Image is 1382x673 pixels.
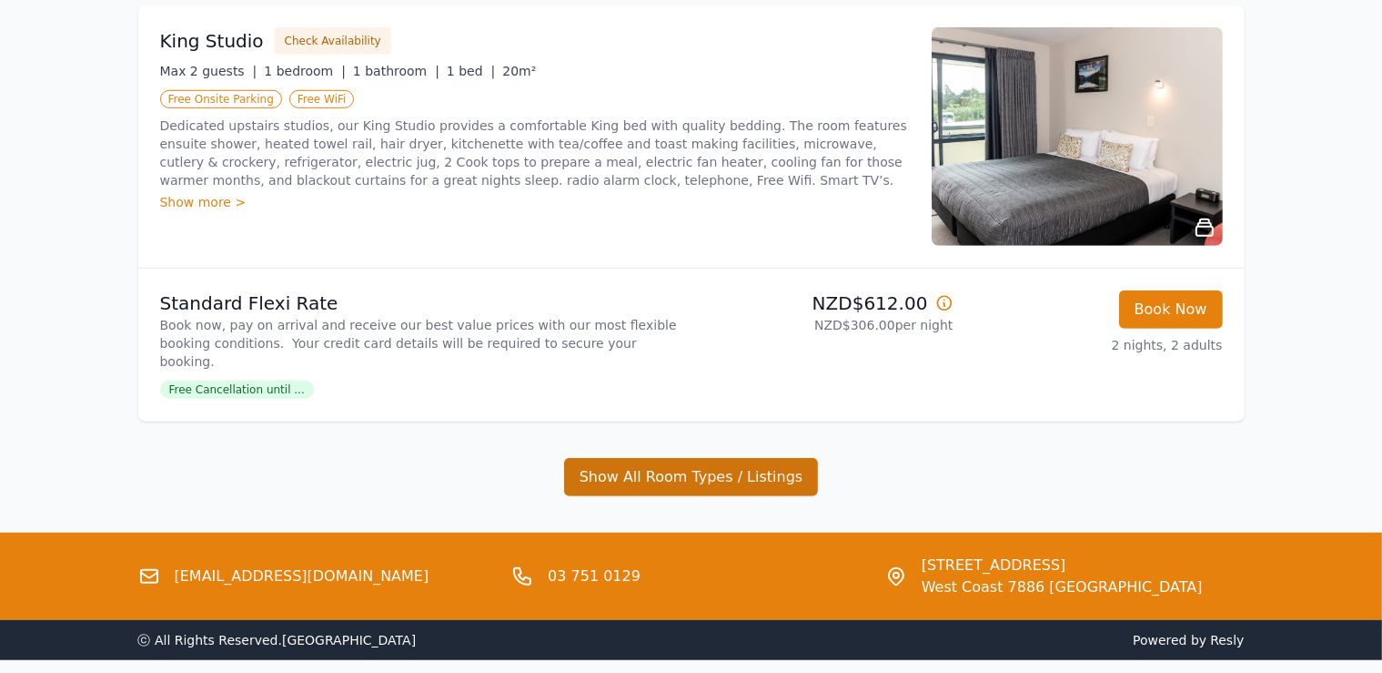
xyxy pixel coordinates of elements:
[699,291,953,316] p: NZD$612.00
[160,90,282,108] span: Free Onsite Parking
[548,566,641,587] a: 03 751 0129
[699,631,1245,649] span: Powered by
[564,458,819,496] button: Show All Room Types / Listings
[160,291,684,316] p: Standard Flexi Rate
[353,64,439,78] span: 1 bathroom |
[160,381,314,399] span: Free Cancellation until ...
[968,336,1223,354] p: 2 nights, 2 adults
[275,27,391,55] button: Check Availability
[264,64,346,78] span: 1 bedroom |
[1210,633,1244,648] a: Resly
[1119,291,1223,329] button: Book Now
[138,633,417,648] span: ⓒ All Rights Reserved. [GEOGRAPHIC_DATA]
[175,566,429,587] a: [EMAIL_ADDRESS][DOMAIN_NAME]
[160,193,910,211] div: Show more >
[160,64,257,78] span: Max 2 guests |
[447,64,495,78] span: 1 bed |
[502,64,536,78] span: 20m²
[160,117,910,189] p: Dedicated upstairs studios, our King Studio provides a comfortable King bed with quality bedding....
[922,576,1203,598] span: West Coast 7886 [GEOGRAPHIC_DATA]
[699,316,953,334] p: NZD$306.00 per night
[922,555,1203,576] span: [STREET_ADDRESS]
[289,90,355,108] span: Free WiFi
[160,316,684,371] p: Book now, pay on arrival and receive our best value prices with our most flexible booking conditi...
[160,28,264,54] h3: King Studio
